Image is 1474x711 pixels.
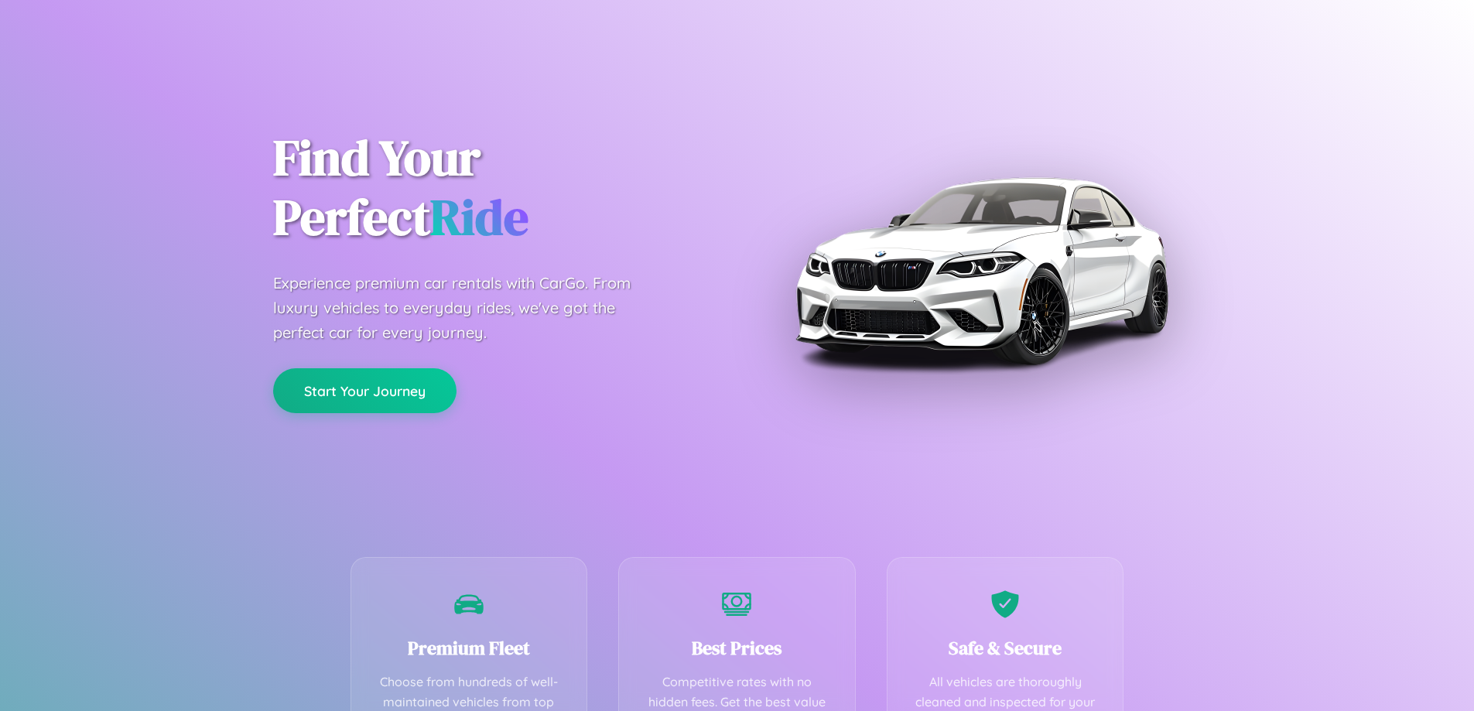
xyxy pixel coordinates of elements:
[642,635,832,661] h3: Best Prices
[374,635,564,661] h3: Premium Fleet
[911,635,1100,661] h3: Safe & Secure
[788,77,1175,464] img: Premium BMW car rental vehicle
[273,271,660,345] p: Experience premium car rentals with CarGo. From luxury vehicles to everyday rides, we've got the ...
[273,128,714,248] h1: Find Your Perfect
[430,183,528,251] span: Ride
[273,368,457,413] button: Start Your Journey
